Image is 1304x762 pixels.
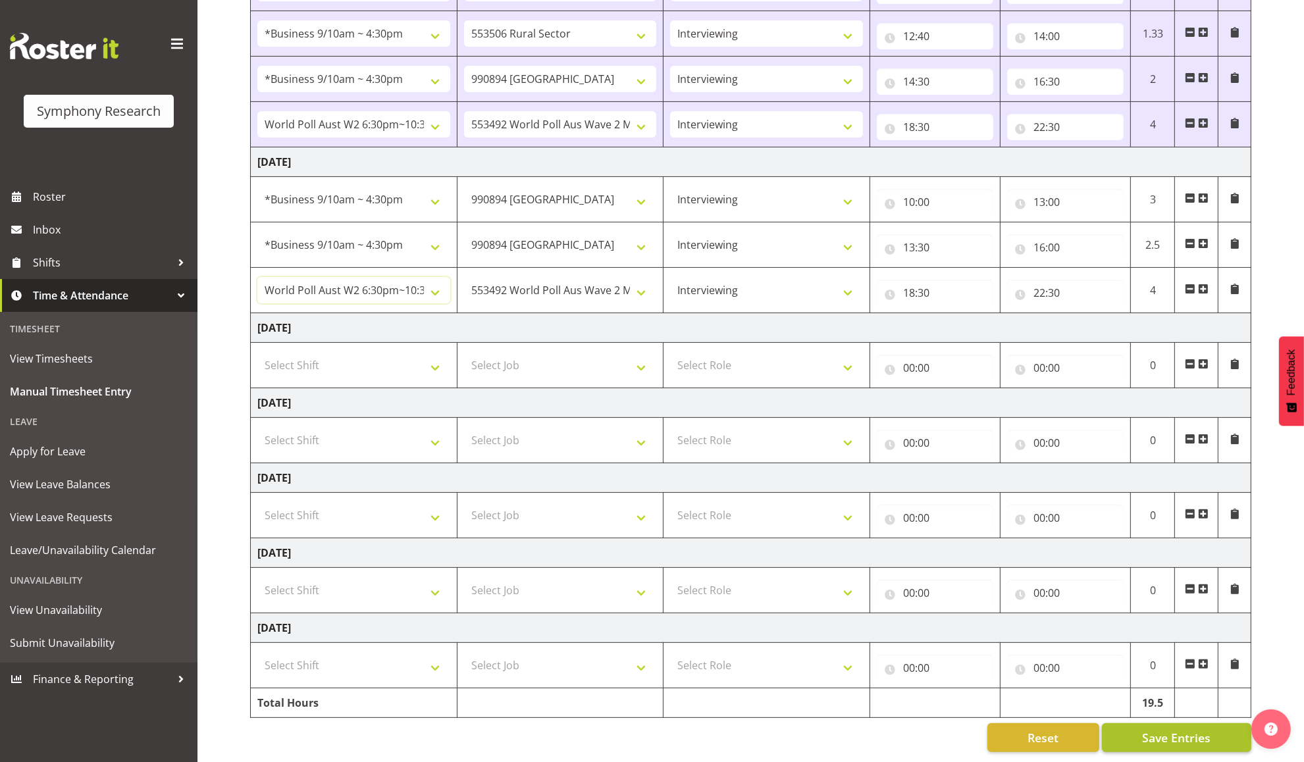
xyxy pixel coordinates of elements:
[3,435,194,468] a: Apply for Leave
[10,633,188,653] span: Submit Unavailability
[33,253,171,272] span: Shifts
[3,315,194,342] div: Timesheet
[10,33,118,59] img: Rosterit website logo
[877,505,993,531] input: Click to select...
[877,430,993,456] input: Click to select...
[33,220,191,240] span: Inbox
[33,286,171,305] span: Time & Attendance
[877,580,993,606] input: Click to select...
[877,23,993,49] input: Click to select...
[3,408,194,435] div: Leave
[10,507,188,527] span: View Leave Requests
[1007,23,1124,49] input: Click to select...
[3,626,194,659] a: Submit Unavailability
[3,375,194,408] a: Manual Timesheet Entry
[877,68,993,95] input: Click to select...
[251,613,1251,643] td: [DATE]
[251,147,1251,177] td: [DATE]
[987,723,1099,752] button: Reset
[1131,643,1175,688] td: 0
[1131,343,1175,388] td: 0
[1007,580,1124,606] input: Click to select...
[10,540,188,560] span: Leave/Unavailability Calendar
[1007,430,1124,456] input: Click to select...
[3,342,194,375] a: View Timesheets
[1131,418,1175,463] td: 0
[1131,11,1175,57] td: 1.33
[1007,355,1124,381] input: Click to select...
[877,234,993,261] input: Click to select...
[10,474,188,494] span: View Leave Balances
[3,534,194,567] a: Leave/Unavailability Calendar
[251,388,1251,418] td: [DATE]
[1007,505,1124,531] input: Click to select...
[251,313,1251,343] td: [DATE]
[37,101,161,121] div: Symphony Research
[1131,493,1175,538] td: 0
[33,187,191,207] span: Roster
[33,669,171,689] span: Finance & Reporting
[251,688,457,718] td: Total Hours
[877,189,993,215] input: Click to select...
[1131,102,1175,147] td: 4
[1142,729,1211,746] span: Save Entries
[1007,280,1124,306] input: Click to select...
[3,468,194,501] a: View Leave Balances
[1286,349,1297,395] span: Feedback
[1007,68,1124,95] input: Click to select...
[1131,688,1175,718] td: 19.5
[10,382,188,401] span: Manual Timesheet Entry
[1007,655,1124,681] input: Click to select...
[877,355,993,381] input: Click to select...
[1131,268,1175,313] td: 4
[877,280,993,306] input: Click to select...
[1265,723,1278,736] img: help-xxl-2.png
[10,349,188,368] span: View Timesheets
[251,463,1251,493] td: [DATE]
[1102,723,1251,752] button: Save Entries
[3,501,194,534] a: View Leave Requests
[1279,336,1304,426] button: Feedback - Show survey
[1131,222,1175,268] td: 2.5
[877,114,993,140] input: Click to select...
[10,442,188,461] span: Apply for Leave
[1007,114,1124,140] input: Click to select...
[1007,234,1124,261] input: Click to select...
[1007,189,1124,215] input: Click to select...
[1131,57,1175,102] td: 2
[10,600,188,620] span: View Unavailability
[1028,729,1058,746] span: Reset
[3,594,194,626] a: View Unavailability
[3,567,194,594] div: Unavailability
[251,538,1251,568] td: [DATE]
[877,655,993,681] input: Click to select...
[1131,568,1175,613] td: 0
[1131,177,1175,222] td: 3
